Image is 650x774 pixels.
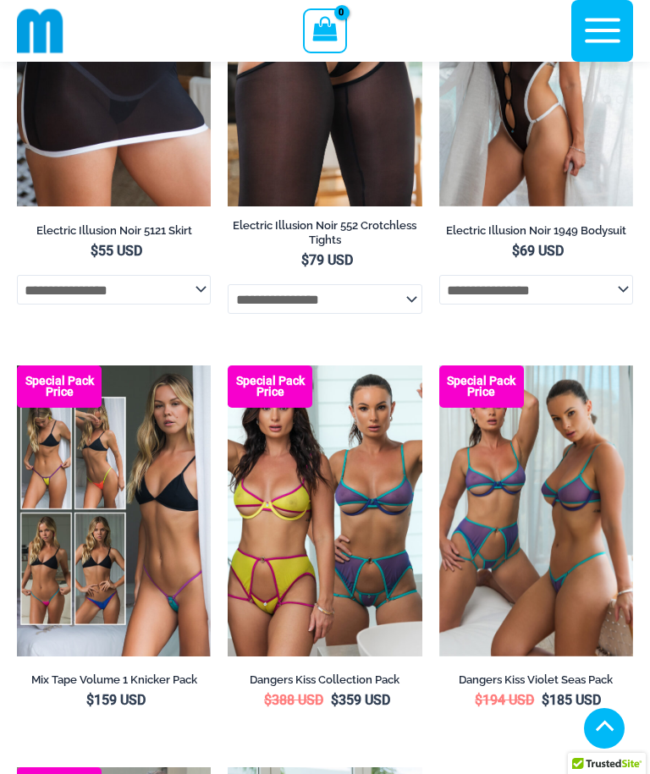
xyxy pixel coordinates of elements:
[17,376,102,398] b: Special Pack Price
[303,8,346,52] a: View Shopping Cart, empty
[542,692,549,708] span: $
[542,692,601,708] bdi: 185 USD
[17,365,211,656] img: Pack F
[17,672,211,693] a: Mix Tape Volume 1 Knicker Pack
[264,692,323,708] bdi: 388 USD
[91,243,142,259] bdi: 55 USD
[439,365,633,656] a: Dangers kiss Violet Seas Pack Dangers Kiss Violet Seas 1060 Bra 611 Micro 04Dangers Kiss Violet S...
[301,252,353,268] bdi: 79 USD
[264,692,272,708] span: $
[86,692,94,708] span: $
[475,692,534,708] bdi: 194 USD
[439,672,633,687] h2: Dangers Kiss Violet Seas Pack
[228,672,421,693] a: Dangers Kiss Collection Pack
[17,8,63,54] img: cropped mm emblem
[301,252,309,268] span: $
[439,376,524,398] b: Special Pack Price
[228,365,421,656] img: Dangers kiss Collection Pack
[439,223,633,244] a: Electric Illusion Noir 1949 Bodysuit
[331,692,339,708] span: $
[17,365,211,656] a: Pack F Pack BPack B
[228,672,421,687] h2: Dangers Kiss Collection Pack
[228,218,421,253] a: Electric Illusion Noir 552 Crotchless Tights
[475,692,482,708] span: $
[17,223,211,238] h2: Electric Illusion Noir 5121 Skirt
[86,692,146,708] bdi: 159 USD
[91,243,98,259] span: $
[17,672,211,687] h2: Mix Tape Volume 1 Knicker Pack
[228,365,421,656] a: Dangers kiss Collection Pack Dangers Kiss Solar Flair 1060 Bra 611 Micro 1760 Garter 03Dangers Ki...
[228,376,312,398] b: Special Pack Price
[17,223,211,244] a: Electric Illusion Noir 5121 Skirt
[512,243,520,259] span: $
[439,672,633,693] a: Dangers Kiss Violet Seas Pack
[439,223,633,238] h2: Electric Illusion Noir 1949 Bodysuit
[331,692,390,708] bdi: 359 USD
[439,365,633,656] img: Dangers kiss Violet Seas Pack
[512,243,564,259] bdi: 69 USD
[228,218,421,247] h2: Electric Illusion Noir 552 Crotchless Tights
